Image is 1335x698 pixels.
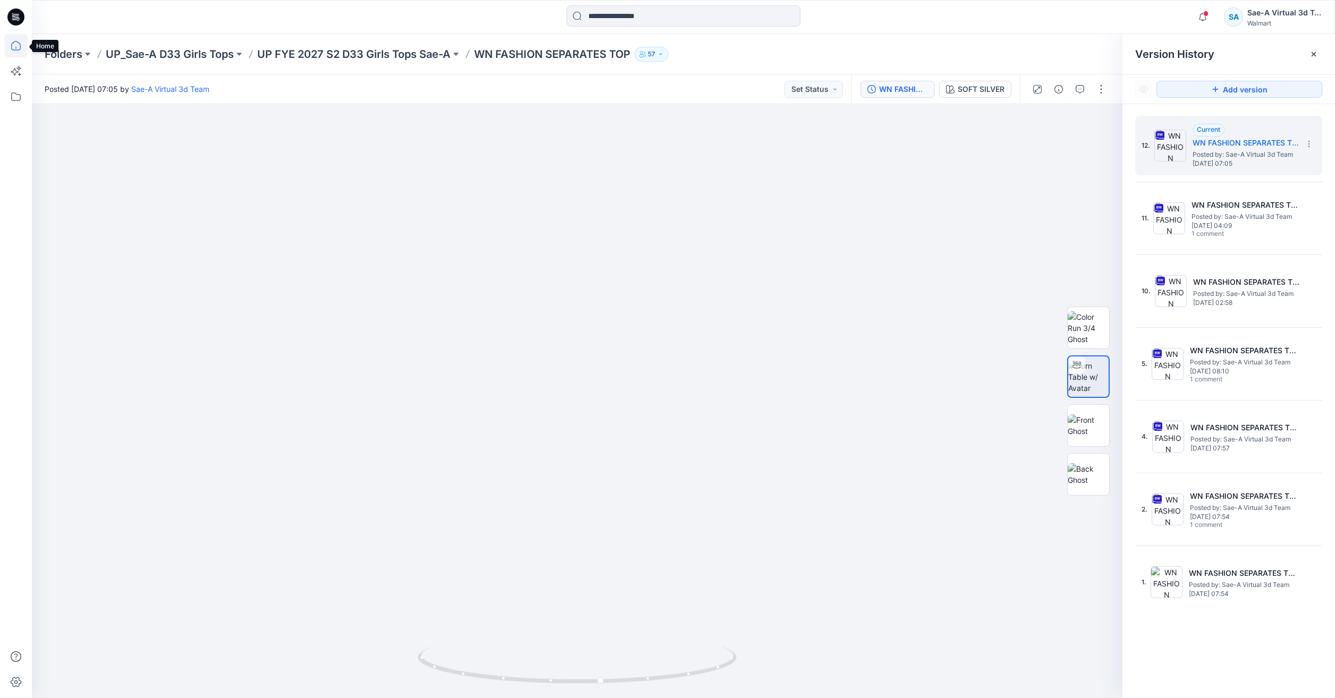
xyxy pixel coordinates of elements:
span: [DATE] 07:57 [1190,445,1297,452]
p: WN FASHION SEPARATES TOP [474,47,630,62]
button: Show Hidden Versions [1135,81,1152,98]
span: 1 comment [1192,230,1266,239]
a: UP_Sae-A D33 Girls Tops [106,47,234,62]
img: WN FASHION SEPARATES TOP_REV3_SOFT SILVER [1154,130,1186,161]
span: 1 comment [1190,521,1264,530]
button: Close [1309,50,1318,58]
img: WN FASHION SEPARATES TOP_REV2_SOFT SILVER [1155,275,1187,307]
h5: WN FASHION SEPARATES TOP_REV1_SOFT SILVER [1190,421,1297,434]
button: Add version [1156,81,1322,98]
span: 4. [1142,432,1148,441]
button: 57 [635,47,669,62]
span: [DATE] 02:58 [1193,299,1299,307]
span: 12. [1142,141,1150,150]
span: Posted by: Sae-A Virtual 3d Team [1193,149,1299,160]
div: Walmart [1247,19,1322,27]
span: 1 comment [1190,376,1264,384]
span: 11. [1142,214,1149,223]
h5: WN FASHION SEPARATES TOP_REV2_SOFT SILVER [1193,276,1299,288]
a: Folders [45,47,82,62]
img: WN FASHION SEPARATES TOP_SOFT SILVER [1151,566,1182,598]
div: Sae-A Virtual 3d Team [1247,6,1322,19]
button: Details [1050,81,1067,98]
img: WN FASHION SEPARATES TOP_REV2_FULL COLORWAYS [1153,202,1185,234]
img: Back Ghost [1068,463,1109,486]
img: WN FASHION SEPARATES TOP_REV1_FULL COLORWAYS [1152,348,1184,380]
span: 2. [1142,505,1147,514]
span: [DATE] 07:54 [1190,513,1296,521]
h5: WN FASHION SEPARATES TOP_SOFT SILVER [1189,567,1295,580]
span: [DATE] 04:09 [1192,222,1298,229]
span: Posted by: Sae-A Virtual 3d Team [1192,211,1298,222]
div: SA [1224,7,1243,27]
span: [DATE] 07:05 [1193,160,1299,167]
h5: WN FASHION SEPARATES TOP_FULL COLORWAYS [1190,490,1296,503]
span: Posted by: Sae-A Virtual 3d Team [1190,434,1297,445]
span: 5. [1142,359,1147,369]
div: SOFT SILVER [958,83,1004,95]
span: Posted by: Sae-A Virtual 3d Team [1189,580,1295,590]
a: Sae-A Virtual 3d Team [131,84,209,93]
button: WN FASHION SEPARATES TOP_REV3_SOFT SILVER [860,81,935,98]
p: 57 [648,48,655,60]
button: SOFT SILVER [939,81,1011,98]
span: 1. [1142,577,1146,587]
span: Current [1197,125,1220,133]
span: Posted by: Sae-A Virtual 3d Team [1193,288,1299,299]
span: [DATE] 08:10 [1190,368,1296,375]
span: [DATE] 07:54 [1189,590,1295,598]
img: WN FASHION SEPARATES TOP_REV1_SOFT SILVER [1152,421,1184,453]
span: Posted by: Sae-A Virtual 3d Team [1190,357,1296,368]
h5: WN FASHION SEPARATES TOP_REV1_FULL COLORWAYS [1190,344,1296,357]
span: 10. [1142,286,1151,296]
span: Posted [DATE] 07:05 by [45,83,209,95]
img: Color Run 3/4 Ghost [1068,311,1109,345]
div: WN FASHION SEPARATES TOP_REV3_SOFT SILVER [879,83,928,95]
h5: WN FASHION SEPARATES TOP_REV3_SOFT SILVER [1193,137,1299,149]
h5: WN FASHION SEPARATES TOP_REV2_FULL COLORWAYS [1192,199,1298,211]
span: Version History [1135,48,1214,61]
img: Front Ghost [1068,414,1109,437]
img: Turn Table w/ Avatar [1068,360,1109,394]
a: UP FYE 2027 S2 D33 Girls Tops Sae-A [257,47,451,62]
span: Posted by: Sae-A Virtual 3d Team [1190,503,1296,513]
img: WN FASHION SEPARATES TOP_FULL COLORWAYS [1152,493,1184,525]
